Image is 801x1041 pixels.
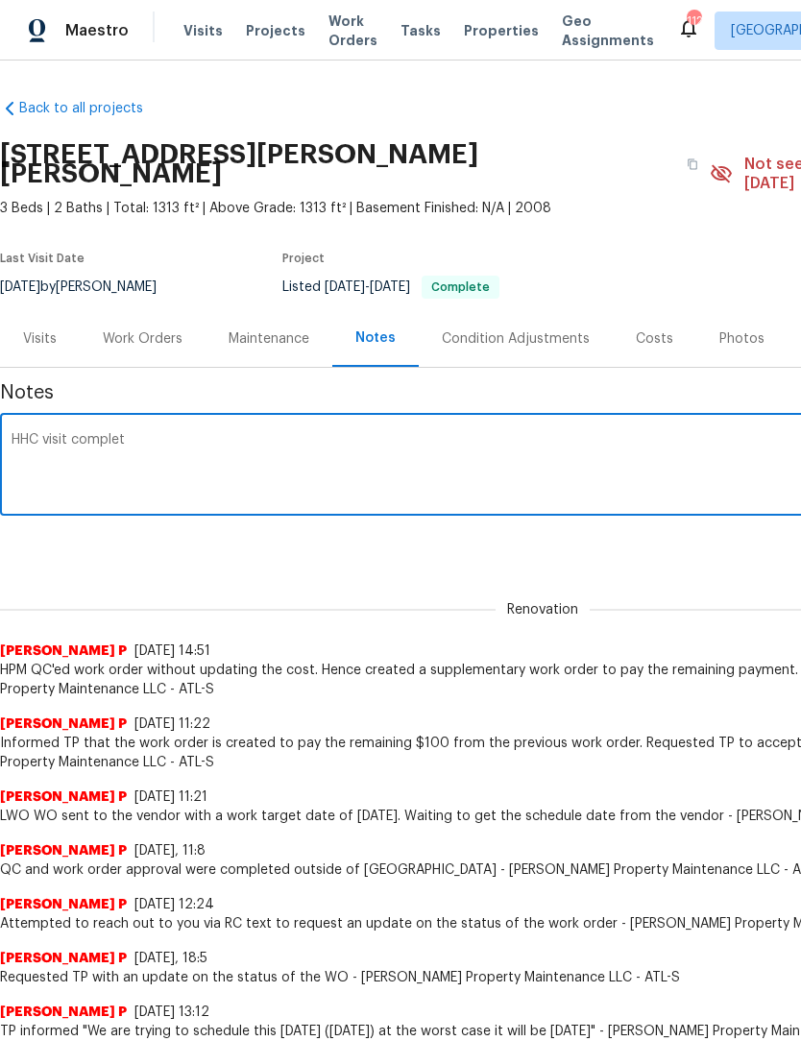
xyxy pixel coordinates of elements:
div: Condition Adjustments [442,329,590,349]
span: Complete [424,281,498,293]
span: [DATE] [370,280,410,294]
button: Copy Address [675,147,710,182]
span: - [325,280,410,294]
span: Geo Assignments [562,12,654,50]
div: Notes [355,328,396,348]
div: Costs [636,329,673,349]
span: [DATE] 12:24 [134,898,214,911]
div: Work Orders [103,329,182,349]
span: Properties [464,21,539,40]
span: Maestro [65,21,129,40]
span: Work Orders [328,12,377,50]
span: Renovation [496,600,590,619]
span: Visits [183,21,223,40]
span: [DATE] 11:21 [134,790,207,804]
div: Maintenance [229,329,309,349]
span: [DATE] 14:51 [134,644,210,658]
span: Listed [282,280,499,294]
span: [DATE] 11:22 [134,717,210,731]
span: Project [282,253,325,264]
span: Tasks [400,24,441,37]
div: Photos [719,329,765,349]
span: [DATE], 11:8 [134,844,206,858]
span: [DATE] [325,280,365,294]
span: [DATE] 13:12 [134,1005,209,1019]
span: [DATE], 18:5 [134,952,207,965]
span: Projects [246,21,305,40]
div: Visits [23,329,57,349]
div: 112 [687,12,700,31]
